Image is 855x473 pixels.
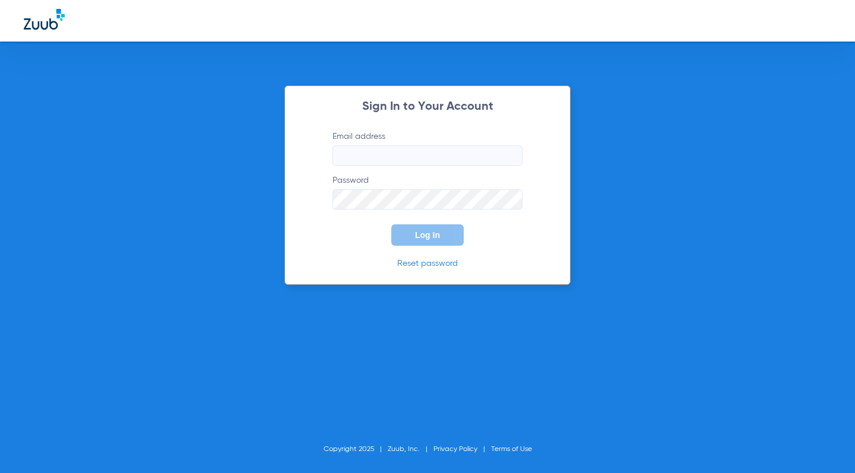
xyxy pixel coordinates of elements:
label: Email address [332,131,522,166]
img: Zuub Logo [24,9,65,30]
label: Password [332,174,522,209]
li: Zuub, Inc. [388,443,433,455]
a: Privacy Policy [433,446,477,453]
a: Terms of Use [491,446,532,453]
button: Log In [391,224,464,246]
a: Reset password [397,259,458,268]
li: Copyright 2025 [324,443,388,455]
input: Email address [332,145,522,166]
span: Log In [415,230,440,240]
h2: Sign In to Your Account [315,101,540,113]
input: Password [332,189,522,209]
